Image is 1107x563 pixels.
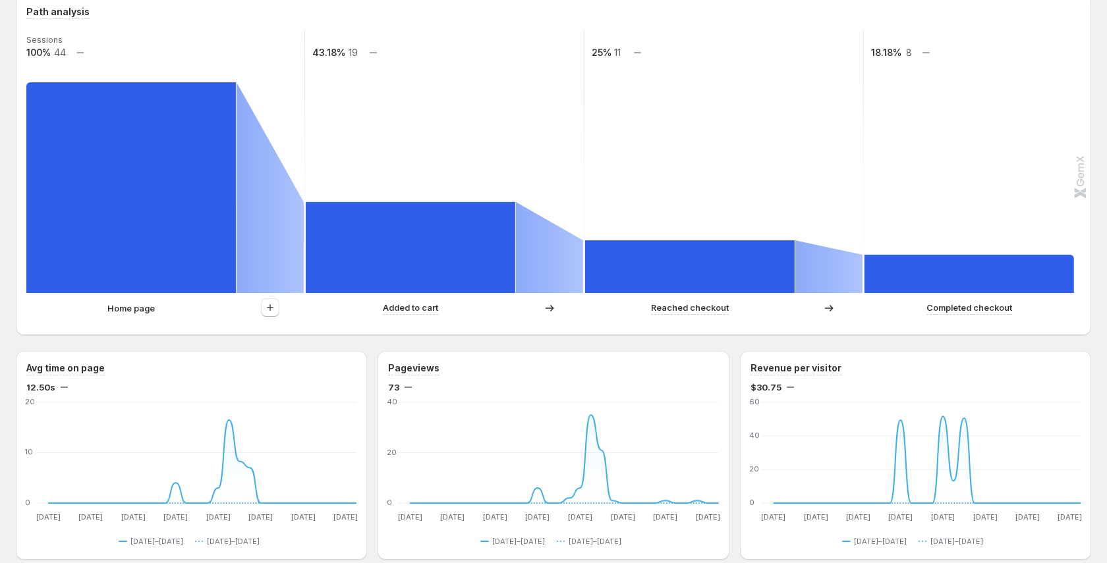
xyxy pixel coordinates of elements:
button: [DATE]–[DATE] [195,533,265,549]
text: [DATE] [568,512,592,522]
text: 100% [26,47,51,58]
text: [DATE] [653,512,677,522]
text: [DATE] [398,512,422,522]
text: 20 [387,448,397,457]
text: 20 [25,397,35,406]
p: Completed checkout [926,301,1012,314]
text: Sessions [26,35,63,45]
button: [DATE]–[DATE] [480,533,550,549]
text: 0 [387,498,392,507]
path: Added to cart: 19 [306,202,515,293]
p: Added to cart [383,301,438,314]
h3: Avg time on page [26,362,105,375]
button: [DATE]–[DATE] [557,533,627,549]
span: 73 [388,381,399,394]
text: 20 [749,464,759,473]
span: 12.50s [26,381,55,394]
text: [DATE] [761,512,785,522]
button: [DATE]–[DATE] [919,533,988,549]
text: [DATE] [334,512,358,522]
span: $30.75 [751,381,781,394]
text: [DATE] [930,512,955,522]
text: 11 [614,47,621,58]
text: 44 [54,47,66,58]
text: 60 [749,397,760,406]
text: [DATE] [803,512,828,522]
text: 19 [349,47,358,58]
text: [DATE] [888,512,913,522]
text: 40 [387,397,397,406]
text: 18.18% [871,47,901,58]
path: Completed checkout: 8 [865,255,1074,293]
text: [DATE] [973,512,998,522]
text: [DATE] [121,512,146,522]
span: [DATE]–[DATE] [930,536,983,547]
span: [DATE]–[DATE] [854,536,907,547]
text: [DATE] [163,512,188,522]
text: 10 [25,448,33,457]
text: 8 [906,47,912,58]
button: [DATE]–[DATE] [842,533,912,549]
text: [DATE] [78,512,103,522]
text: [DATE] [696,512,720,522]
text: [DATE] [1058,512,1082,522]
span: [DATE]–[DATE] [492,536,545,547]
p: Reached checkout [651,301,729,314]
text: 43.18% [312,47,345,58]
text: 25% [592,47,611,58]
text: [DATE] [1015,512,1040,522]
p: Home page [107,302,155,315]
button: [DATE]–[DATE] [119,533,188,549]
h3: Pageviews [388,362,440,375]
span: [DATE]–[DATE] [569,536,621,547]
text: [DATE] [611,512,635,522]
text: 40 [749,431,760,440]
span: [DATE]–[DATE] [130,536,183,547]
text: [DATE] [36,512,61,522]
text: [DATE] [483,512,507,522]
text: 0 [25,498,30,507]
text: [DATE] [441,512,465,522]
text: [DATE] [206,512,231,522]
h3: Path analysis [26,5,90,18]
text: [DATE] [526,512,550,522]
h3: Revenue per visitor [751,362,841,375]
span: [DATE]–[DATE] [207,536,260,547]
text: [DATE] [249,512,273,522]
text: 0 [749,498,754,507]
text: [DATE] [291,512,316,522]
text: [DATE] [846,512,870,522]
